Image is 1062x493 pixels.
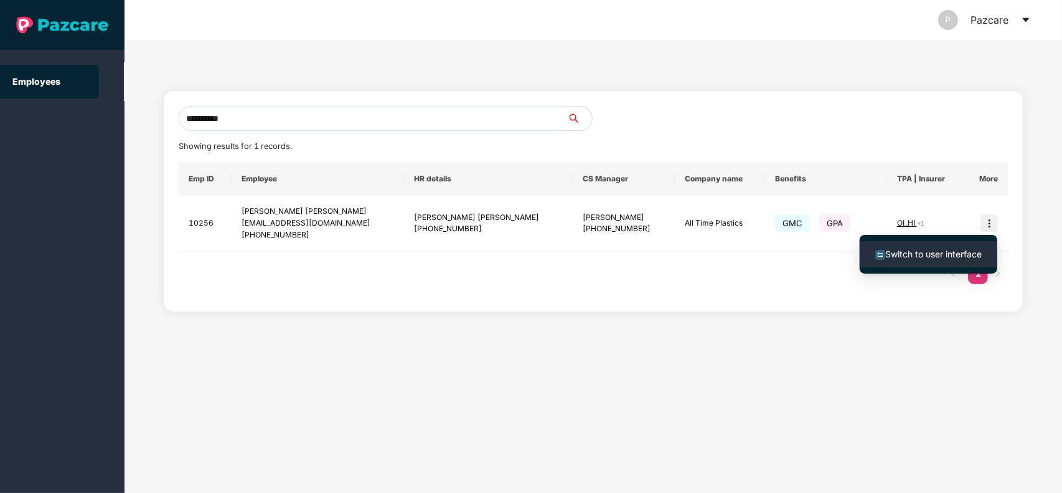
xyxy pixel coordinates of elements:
[946,10,951,30] span: P
[414,212,563,224] div: [PERSON_NAME] [PERSON_NAME]
[897,218,917,227] span: OI_HI
[566,106,593,131] button: search
[242,218,395,229] div: [EMAIL_ADDRESS][DOMAIN_NAME]
[232,162,405,196] th: Employee
[566,113,592,123] span: search
[980,214,998,232] img: icon
[242,229,395,241] div: [PHONE_NUMBER]
[875,250,885,260] img: svg+xml;base64,PHN2ZyB4bWxucz0iaHR0cDovL3d3dy53My5vcmcvMjAwMC9zdmciIHdpZHRoPSIxNiIgaGVpZ2h0PSIxNi...
[885,249,982,259] span: Switch to user interface
[583,212,665,224] div: [PERSON_NAME]
[917,219,924,227] span: + 1
[1021,15,1031,25] span: caret-down
[988,264,1008,284] li: Next Page
[994,270,1002,277] span: right
[988,264,1008,284] button: right
[573,162,675,196] th: CS Manager
[414,223,563,235] div: [PHONE_NUMBER]
[179,196,232,252] td: 10256
[179,141,292,151] span: Showing results for 1 records.
[765,162,886,196] th: Benefits
[179,162,232,196] th: Emp ID
[675,162,765,196] th: Company name
[242,206,395,218] div: [PERSON_NAME] [PERSON_NAME]
[775,214,810,232] span: GMC
[887,162,967,196] th: TPA | Insurer
[967,162,1008,196] th: More
[819,214,850,232] span: GPA
[404,162,573,196] th: HR details
[12,76,60,87] a: Employees
[583,223,665,235] div: [PHONE_NUMBER]
[675,196,765,252] td: All Time Plastics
